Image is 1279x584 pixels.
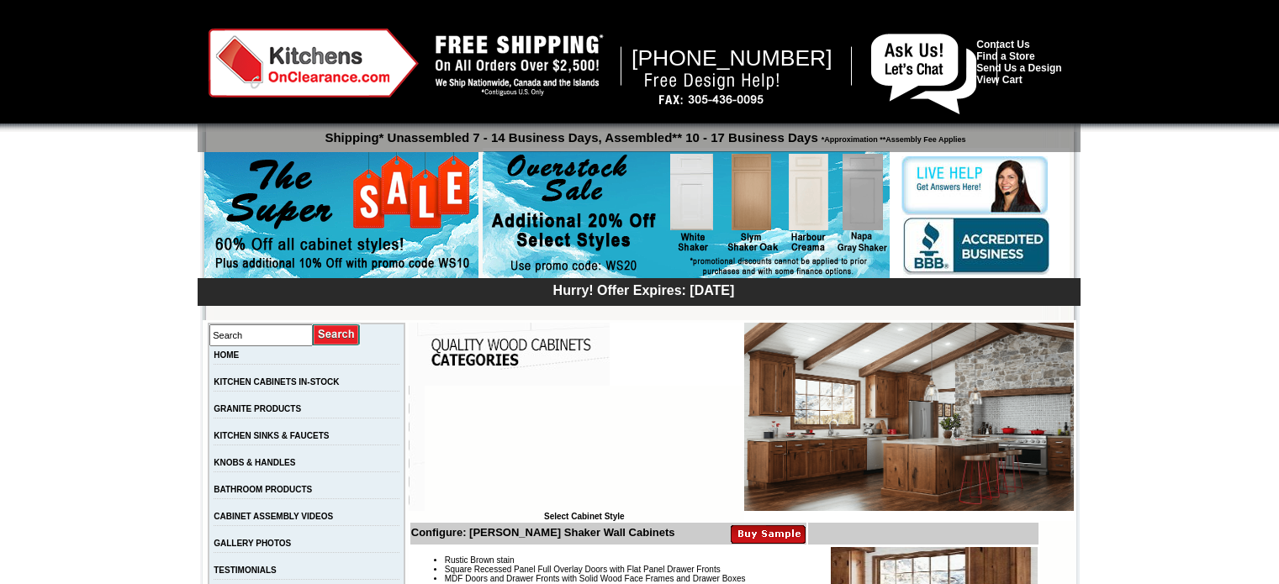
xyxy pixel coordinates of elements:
li: Rustic Brown stain [445,555,1038,565]
img: Kitchens on Clearance Logo [209,29,419,97]
div: Hurry! Offer Expires: [DATE] [206,281,1081,298]
a: Find a Store [976,50,1034,62]
a: Send Us a Design [976,62,1061,74]
img: Waldron Brown Shaker [744,323,1074,511]
a: Contact Us [976,39,1029,50]
span: [PHONE_NUMBER] [632,45,832,71]
iframe: Browser incompatible [425,386,744,512]
p: Shipping* Unassembled 7 - 14 Business Days, Assembled** 10 - 17 Business Days [206,123,1081,145]
a: KNOBS & HANDLES [214,458,295,467]
a: KITCHEN CABINETS IN-STOCK [214,377,339,387]
a: GALLERY PHOTOS [214,539,291,548]
a: GRANITE PRODUCTS [214,404,301,413]
a: TESTIMONIALS [214,566,276,575]
a: KITCHEN SINKS & FAUCETS [214,431,329,440]
a: CABINET ASSEMBLY VIDEOS [214,512,333,521]
a: HOME [214,350,239,360]
a: View Cart [976,74,1022,86]
li: MDF Doors and Drawer Fronts with Solid Wood Face Frames and Drawer Boxes [445,574,1038,583]
b: Select Cabinet Style [544,512,625,521]
b: Configure: [PERSON_NAME] Shaker Wall Cabinets [411,526,675,539]
a: BATHROOM PRODUCTS [214,485,312,494]
input: Submit [313,324,361,346]
span: *Approximation **Assembly Fee Applies [818,131,966,144]
li: Square Recessed Panel Full Overlay Doors with Flat Panel Drawer Fronts [445,565,1038,574]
